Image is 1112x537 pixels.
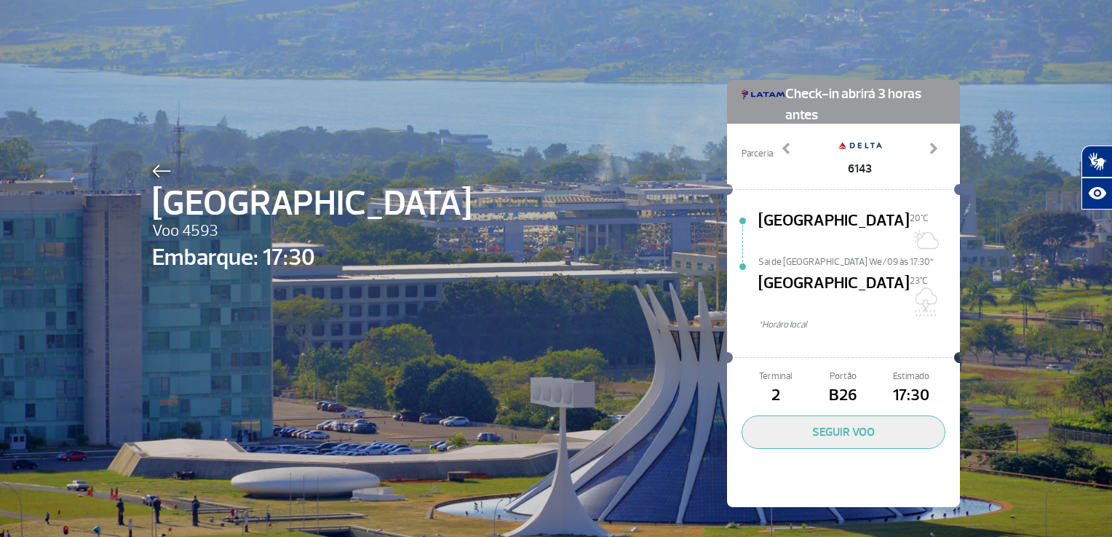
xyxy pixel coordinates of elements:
[910,212,929,224] span: 20°C
[785,80,945,126] span: Check-in abrirá 3 horas antes
[1081,146,1112,210] div: Plugin de acessibilidade da Hand Talk.
[910,225,939,254] img: Sol com muitas nuvens
[152,240,472,275] span: Embarque: 17:30
[742,415,945,449] button: SEGUIR VOO
[742,147,774,161] span: Parceria:
[758,255,960,266] span: Sai de [GEOGRAPHIC_DATA] We/09 às 17:30*
[152,178,472,230] span: [GEOGRAPHIC_DATA]
[878,383,945,408] span: 17:30
[742,370,809,383] span: Terminal
[758,318,960,332] span: *Horáro local
[838,160,882,178] span: 6143
[758,271,910,318] span: [GEOGRAPHIC_DATA]
[878,370,945,383] span: Estimado
[152,219,472,244] span: Voo 4593
[1081,178,1112,210] button: Abrir recursos assistivos.
[742,383,809,408] span: 2
[809,370,877,383] span: Portão
[758,209,910,255] span: [GEOGRAPHIC_DATA]
[910,275,928,287] span: 23°C
[910,287,939,317] img: Chuva e trovoadas
[1081,146,1112,178] button: Abrir tradutor de língua de sinais.
[809,383,877,408] span: B26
